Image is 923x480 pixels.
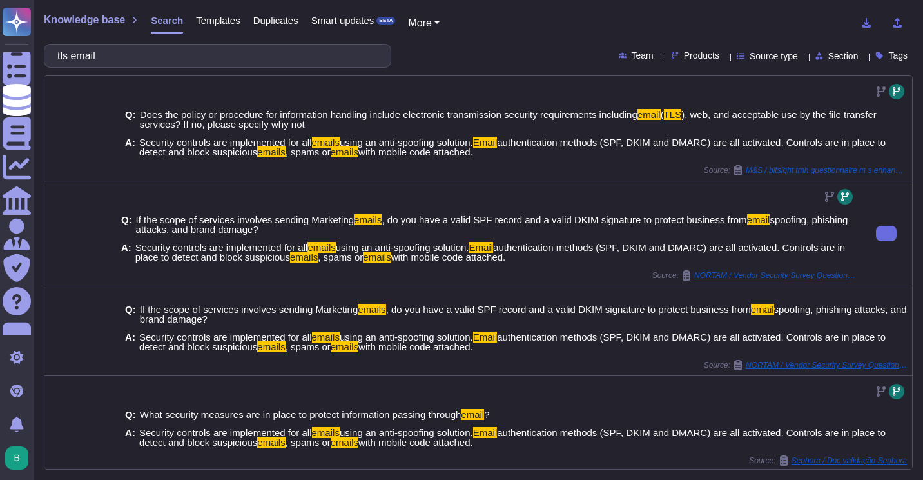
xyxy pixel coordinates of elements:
mark: emails [354,214,382,225]
span: Source: [749,455,907,466]
span: using an anti-spoofing solution. [336,242,469,253]
button: user [3,444,37,472]
span: with mobile code attached. [391,252,506,263]
span: , spams or [318,252,363,263]
mark: emails [257,437,285,448]
span: Knowledge base [44,15,125,25]
mark: emails [312,137,340,148]
b: A: [125,332,135,352]
mark: Email [473,332,498,343]
span: , spams or [286,341,331,352]
span: Sephora / Doc validação Sephora [792,457,907,465]
mark: emails [290,252,318,263]
span: , spams or [286,437,331,448]
span: Source type [750,52,798,61]
b: A: [125,137,135,157]
span: , do you have a valid SPF record and a valid DKIM signature to protect business from [386,304,751,315]
mark: emails [331,437,358,448]
mark: emails [307,242,335,253]
span: using an anti-spoofing solution. [340,427,473,438]
mark: emails [331,341,358,352]
span: , do you have a valid SPF record and a valid DKIM signature to protect business from [382,214,746,225]
span: Smart updates [311,15,374,25]
span: Tags [888,51,908,60]
mark: Email [473,427,498,438]
mark: emails [257,146,285,157]
b: A: [121,243,131,262]
span: spoofing, phishing attacks, and brand damage? [136,214,848,235]
mark: email [747,214,770,225]
mark: emails [358,304,385,315]
span: using an anti-spoofing solution. [340,137,473,148]
span: Source: [652,270,855,281]
span: Section [828,52,859,61]
span: Source: [704,165,907,175]
span: with mobile code attached. [358,341,473,352]
span: NORTAM / Vendor Security Survey Questionnaire CEVA(Security Survey Questions) [694,272,855,279]
span: Source: [704,360,907,370]
span: authentication methods (SPF, DKIM and DMARC) are all activated. Controls are in place to detect a... [135,242,845,263]
mark: emails [257,341,285,352]
span: , spams or [286,146,331,157]
mark: emails [331,146,358,157]
span: What security measures are in place to protect information passing through [140,409,461,420]
mark: emails [312,427,340,438]
img: user [5,446,28,470]
span: If the scope of services involves sending Marketing [136,214,355,225]
button: More [408,15,440,31]
span: ? [484,409,489,420]
b: Q: [125,410,136,419]
span: ), web, and acceptable use by the file transfer services? If no, please specify why not [140,109,877,130]
span: M&S / bitsight tmh questionnaire m s enhanced questionnaire v [DATE] 06 30 [746,166,907,174]
b: Q: [121,215,132,234]
mark: emails [312,332,340,343]
mark: emails [363,252,391,263]
span: Security controls are implemented for all [139,427,312,438]
span: Security controls are implemented for all [139,137,312,148]
div: BETA [376,17,395,25]
span: spoofing, phishing attacks, and brand damage? [140,304,907,325]
span: Duplicates [253,15,298,25]
span: NORTAM / Vendor Security Survey Questionnaire CEVA(Security Survey Questions) (2) [746,361,907,369]
b: Q: [125,110,136,129]
span: Security controls are implemented for all [135,242,308,253]
mark: email [461,409,484,420]
span: authentication methods (SPF, DKIM and DMARC) are all activated. Controls are in place to detect a... [139,427,886,448]
span: More [408,17,431,28]
span: Search [151,15,183,25]
span: If the scope of services involves sending Marketing [140,304,358,315]
span: with mobile code attached. [358,146,473,157]
span: authentication methods (SPF, DKIM and DMARC) are all activated. Controls are in place to detect a... [139,332,886,352]
span: with mobile code attached. [358,437,473,448]
mark: email [637,109,661,120]
b: Q: [125,305,136,324]
mark: Email [473,137,498,148]
mark: TLS [664,109,682,120]
span: authentication methods (SPF, DKIM and DMARC) are all activated. Controls are in place to detect a... [139,137,886,157]
span: Does the policy or procedure for information handling include electronic transmission security re... [140,109,637,120]
b: A: [125,428,135,447]
span: Team [632,51,654,60]
span: Security controls are implemented for all [139,332,312,343]
mark: email [751,304,774,315]
span: Products [684,51,719,60]
span: ( [661,109,664,120]
mark: Email [469,242,494,253]
input: Search a question or template... [51,45,378,67]
span: Templates [196,15,240,25]
span: using an anti-spoofing solution. [340,332,473,343]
